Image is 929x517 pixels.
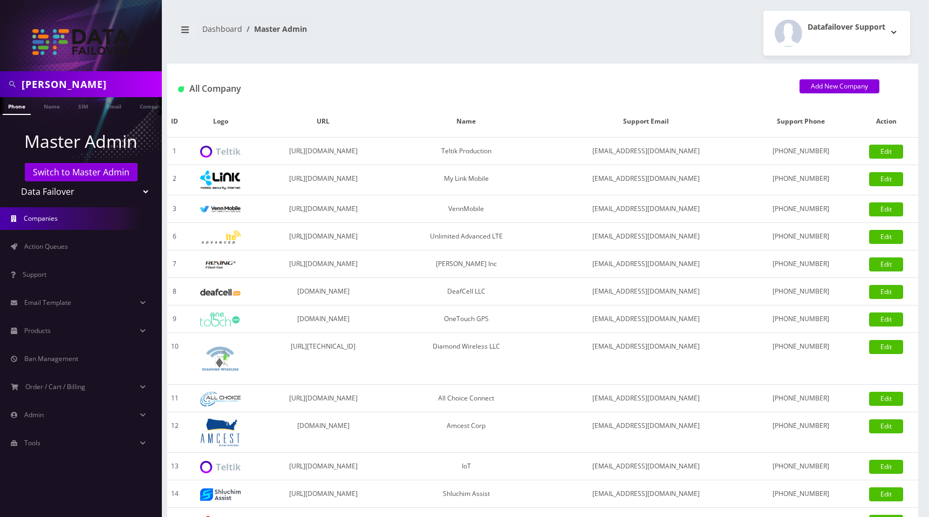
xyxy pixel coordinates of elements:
[545,165,747,195] td: [EMAIL_ADDRESS][DOMAIN_NAME]
[545,278,747,305] td: [EMAIL_ADDRESS][DOMAIN_NAME]
[869,172,903,186] a: Edit
[258,223,388,250] td: [URL][DOMAIN_NAME]
[869,392,903,406] a: Edit
[258,385,388,412] td: [URL][DOMAIN_NAME]
[167,138,182,165] td: 1
[3,97,31,115] a: Phone
[747,480,854,508] td: [PHONE_NUMBER]
[388,165,545,195] td: My Link Mobile
[545,333,747,385] td: [EMAIL_ADDRESS][DOMAIN_NAME]
[747,223,854,250] td: [PHONE_NUMBER]
[545,195,747,223] td: [EMAIL_ADDRESS][DOMAIN_NAME]
[167,333,182,385] td: 10
[545,138,747,165] td: [EMAIL_ADDRESS][DOMAIN_NAME]
[258,453,388,480] td: [URL][DOMAIN_NAME]
[167,305,182,333] td: 9
[25,382,85,391] span: Order / Cart / Billing
[545,305,747,333] td: [EMAIL_ADDRESS][DOMAIN_NAME]
[747,305,854,333] td: [PHONE_NUMBER]
[869,487,903,501] a: Edit
[388,278,545,305] td: DeafCell LLC
[73,97,93,114] a: SIM
[545,106,747,138] th: Support Email
[167,195,182,223] td: 3
[747,250,854,278] td: [PHONE_NUMBER]
[178,84,783,94] h1: All Company
[200,312,241,326] img: OneTouch GPS
[167,165,182,195] td: 2
[388,106,545,138] th: Name
[258,305,388,333] td: [DOMAIN_NAME]
[388,250,545,278] td: [PERSON_NAME] Inc
[388,385,545,412] td: All Choice Connect
[167,106,182,138] th: ID
[24,410,44,419] span: Admin
[200,338,241,379] img: Diamond Wireless LLC
[747,453,854,480] td: [PHONE_NUMBER]
[869,312,903,326] a: Edit
[258,250,388,278] td: [URL][DOMAIN_NAME]
[545,453,747,480] td: [EMAIL_ADDRESS][DOMAIN_NAME]
[134,97,170,114] a: Company
[388,305,545,333] td: OneTouch GPS
[24,326,51,335] span: Products
[388,480,545,508] td: Shluchim Assist
[258,333,388,385] td: [URL][TECHNICAL_ID]
[854,106,918,138] th: Action
[167,412,182,453] td: 12
[869,230,903,244] a: Edit
[747,278,854,305] td: [PHONE_NUMBER]
[167,278,182,305] td: 8
[545,480,747,508] td: [EMAIL_ADDRESS][DOMAIN_NAME]
[167,453,182,480] td: 13
[200,260,241,270] img: Rexing Inc
[869,419,903,433] a: Edit
[200,171,241,189] img: My Link Mobile
[258,278,388,305] td: [DOMAIN_NAME]
[869,285,903,299] a: Edit
[258,195,388,223] td: [URL][DOMAIN_NAME]
[808,23,885,32] h2: Datafailover Support
[388,412,545,453] td: Amcest Corp
[545,412,747,453] td: [EMAIL_ADDRESS][DOMAIN_NAME]
[545,223,747,250] td: [EMAIL_ADDRESS][DOMAIN_NAME]
[388,138,545,165] td: Teltik Production
[545,385,747,412] td: [EMAIL_ADDRESS][DOMAIN_NAME]
[101,97,127,114] a: Email
[388,333,545,385] td: Diamond Wireless LLC
[747,333,854,385] td: [PHONE_NUMBER]
[23,270,46,279] span: Support
[763,11,910,56] button: Datafailover Support
[747,195,854,223] td: [PHONE_NUMBER]
[869,460,903,474] a: Edit
[747,412,854,453] td: [PHONE_NUMBER]
[258,106,388,138] th: URL
[200,461,241,473] img: IoT
[167,223,182,250] td: 6
[24,354,78,363] span: Ban Management
[25,163,138,181] a: Switch to Master Admin
[388,195,545,223] td: VennMobile
[258,480,388,508] td: [URL][DOMAIN_NAME]
[869,202,903,216] a: Edit
[167,385,182,412] td: 11
[388,453,545,480] td: IoT
[200,289,241,296] img: DeafCell LLC
[200,488,241,501] img: Shluchim Assist
[869,340,903,354] a: Edit
[24,438,40,447] span: Tools
[258,412,388,453] td: [DOMAIN_NAME]
[178,86,184,92] img: All Company
[24,214,58,223] span: Companies
[200,146,241,158] img: Teltik Production
[200,392,241,406] img: All Choice Connect
[24,242,68,251] span: Action Queues
[869,145,903,159] a: Edit
[167,480,182,508] td: 14
[388,223,545,250] td: Unlimited Advanced LTE
[24,298,71,307] span: Email Template
[200,206,241,213] img: VennMobile
[32,29,129,55] img: Data Failover
[200,230,241,244] img: Unlimited Advanced LTE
